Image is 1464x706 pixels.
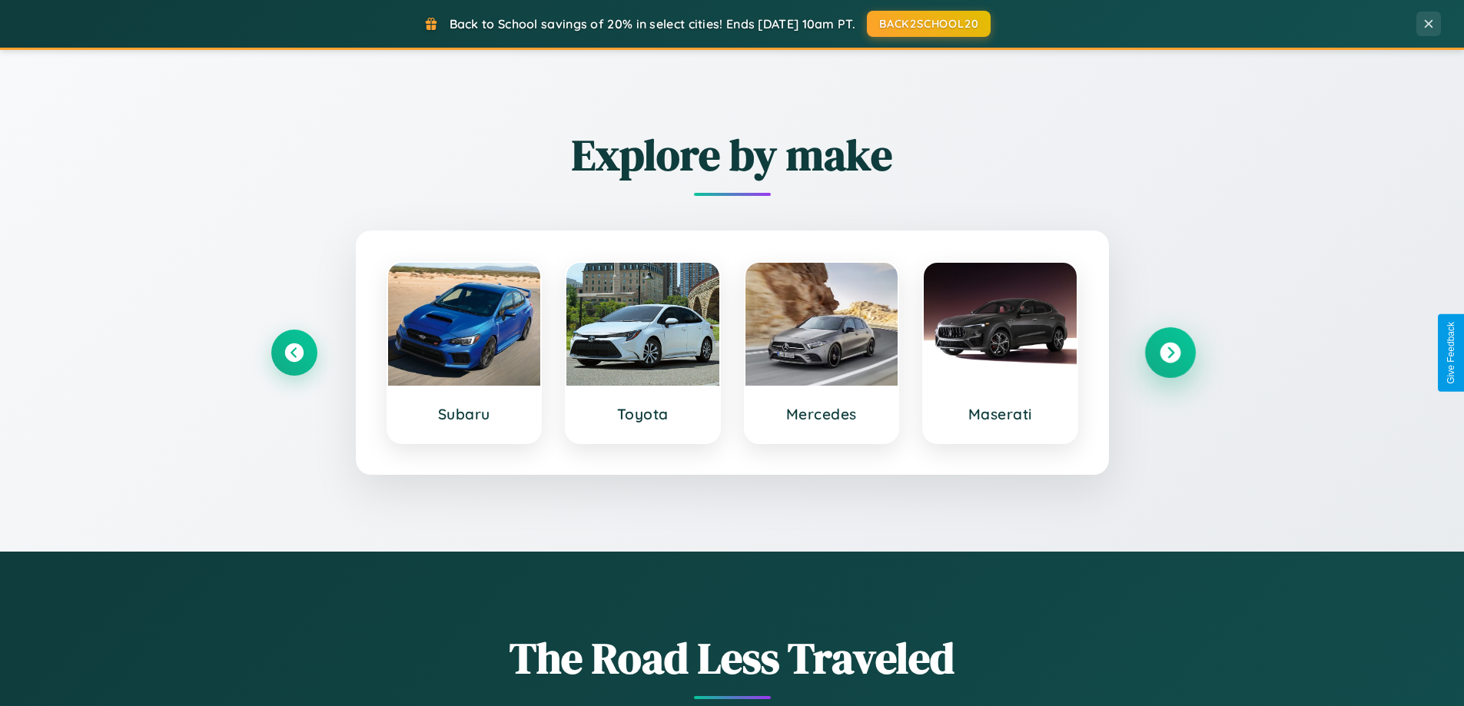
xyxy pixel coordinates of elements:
[1446,322,1456,384] div: Give Feedback
[403,405,526,423] h3: Subaru
[582,405,704,423] h3: Toyota
[939,405,1061,423] h3: Maserati
[271,125,1193,184] h2: Explore by make
[867,11,991,37] button: BACK2SCHOOL20
[761,405,883,423] h3: Mercedes
[271,628,1193,688] h1: The Road Less Traveled
[450,16,855,31] span: Back to School savings of 20% in select cities! Ends [DATE] 10am PT.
